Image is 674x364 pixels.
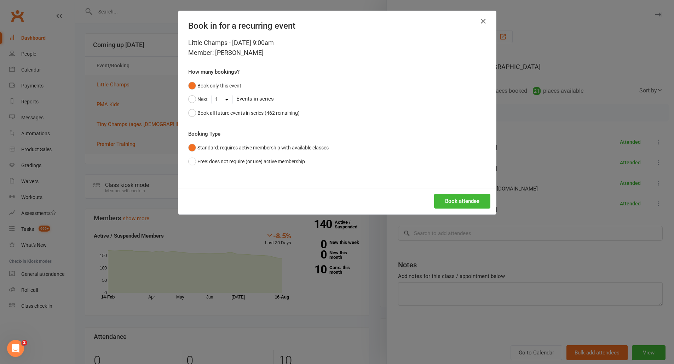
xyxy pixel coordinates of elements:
label: How many bookings? [188,68,240,76]
div: Events in series [188,92,486,106]
label: Booking Type [188,130,220,138]
button: Close [478,16,489,27]
button: Standard: requires active membership with available classes [188,141,329,154]
h4: Book in for a recurring event [188,21,486,31]
button: Book only this event [188,79,241,92]
button: Next [188,92,208,106]
span: 2 [22,340,27,346]
button: Free: does not require (or use) active membership [188,155,305,168]
button: Book attendee [434,194,490,209]
div: Book all future events in series (462 remaining) [197,109,300,117]
button: Book all future events in series (462 remaining) [188,106,300,120]
iframe: Intercom live chat [7,340,24,357]
div: Little Champs - [DATE] 9:00am Member: [PERSON_NAME] [188,38,486,58]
